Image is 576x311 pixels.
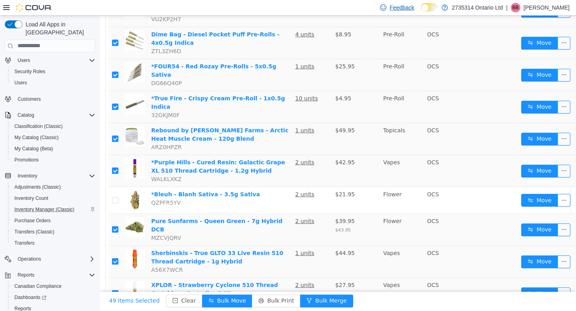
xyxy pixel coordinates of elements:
span: $43.95 [235,212,251,217]
button: icon: swapMove [421,85,458,98]
span: $27.95 [235,266,255,273]
span: 32GKJM0F [51,96,80,103]
td: Topicals [280,108,324,140]
button: Operations [2,253,98,265]
button: Catalog [14,110,37,120]
span: My Catalog (Classic) [11,133,95,142]
img: XPLOR - Strawberry Cyclone 510 Thread Cartridge - 1g Indica DCB hero shot [25,265,45,285]
td: Flower [280,198,324,230]
span: Canadian Compliance [11,281,95,291]
button: icon: ellipsis [458,240,470,253]
img: *Purple Hills - Cured Resin: Galactic Grape XL 510 Thread Cartridge - 1.2g Hybrid hero shot [25,143,45,163]
a: *FOUR54 - Red Rozay Pre-Rolls - 5x0.5g Sativa [51,48,176,62]
span: Users [18,57,30,64]
span: $21.95 [235,175,255,182]
a: *True Fire - Crispy Cream Pre-Roll - 1x0.5g Indica [51,80,185,94]
img: Dime Bag - Diesel Pocket Puff Pre-Rolls - 4x0.5g Indica hero shot [25,15,45,35]
span: ZTL3ZH6D [51,32,81,39]
button: icon: swapMove [421,178,458,191]
button: Inventory Count [8,193,98,204]
a: Users [11,78,30,88]
td: Pre-Roll [280,44,324,76]
button: icon: ellipsis [458,208,470,221]
a: Dime Bag - Diesel Pocket Puff Pre-Rolls - 4x0.5g Indica [51,16,180,30]
span: Dashboards [14,294,46,301]
a: Customers [14,94,44,104]
button: Classification (Classic) [8,121,98,132]
button: Security Roles [8,66,98,77]
button: icon: swapMove [421,208,458,221]
button: Purchase Orders [8,215,98,226]
button: icon: swapMove [421,117,458,130]
span: WALKLXKZ [51,160,82,167]
u: 4 units [195,16,214,22]
span: OCS [327,80,339,86]
button: Customers [2,93,98,105]
span: OCS [327,266,339,273]
span: Users [14,56,95,65]
span: Adjustments (Classic) [11,182,95,192]
a: Dashboards [11,293,50,302]
button: Inventory [14,171,40,181]
button: icon: ellipsis [458,53,470,66]
span: Promotions [11,155,95,165]
button: 49 Items Selected [3,279,66,292]
a: Pure Sunfarms - Queen Green - 7g Hybrid DCB [51,202,182,217]
span: Transfers (Classic) [14,229,54,235]
a: *Purple Hills - Cured Resin: Galactic Grape XL 510 Thread Cartridge - 1.2g Hybrid [51,144,185,158]
u: 10 units [195,80,218,86]
span: $8.95 [235,16,251,22]
span: A56X7WCR [51,251,83,257]
button: Canadian Compliance [8,281,98,292]
span: ARZ0HPZR [51,128,82,135]
span: MZCVJQRV [51,219,81,225]
a: *Bleuh - Blanh Sativa - 3.5g Sativa [51,175,160,182]
button: icon: swapMove [421,272,458,285]
button: icon: swapMove [421,21,458,34]
a: Transfers [11,238,38,248]
a: Inventory Manager (Classic) [11,205,78,214]
button: Promotions [8,154,98,165]
span: Transfers [11,238,95,248]
span: $39.95 [235,202,255,209]
input: Dark Mode [421,3,438,12]
button: icon: ellipsis [458,149,470,162]
span: Feedback [390,4,414,12]
span: Dashboards [11,293,95,302]
button: icon: ellipsis [458,21,470,34]
span: Classification (Classic) [14,123,63,130]
button: Users [2,55,98,66]
img: *Bleuh - Blanh Sativa - 3.5g Sativa hero shot [25,175,45,195]
span: Security Roles [11,67,95,76]
button: Operations [14,254,44,264]
button: Inventory Manager (Classic) [8,204,98,215]
u: 2 units [195,144,214,150]
td: Vapes [280,140,324,171]
td: Vapes [280,262,324,294]
u: 2 units [195,266,214,273]
span: OCS [327,175,339,182]
span: Transfers [14,240,34,246]
span: Canadian Compliance [14,283,62,289]
button: Transfers [8,237,98,249]
span: OCS [327,234,339,241]
img: Sherbinskis - True GLTO 33 Live Resin 510 Thread Cartridge - 1g Hybrid hero shot [25,233,45,253]
button: Transfers (Classic) [8,226,98,237]
a: Canadian Compliance [11,281,65,291]
button: icon: printerBulk Print [152,279,200,292]
button: icon: forkBulk Merge [200,279,253,292]
span: DG66Q40P [51,64,82,71]
a: Security Roles [11,67,48,76]
span: $42.95 [235,144,255,150]
img: Cova [16,4,52,12]
span: Operations [14,254,95,264]
button: Users [8,77,98,88]
span: My Catalog (Classic) [14,134,59,141]
span: Catalog [18,112,34,118]
span: Inventory Manager (Classic) [14,206,74,213]
button: icon: swapMove [421,149,458,162]
a: Transfers (Classic) [11,227,58,237]
td: Pre-Roll [280,12,324,44]
button: My Catalog (Classic) [8,132,98,143]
